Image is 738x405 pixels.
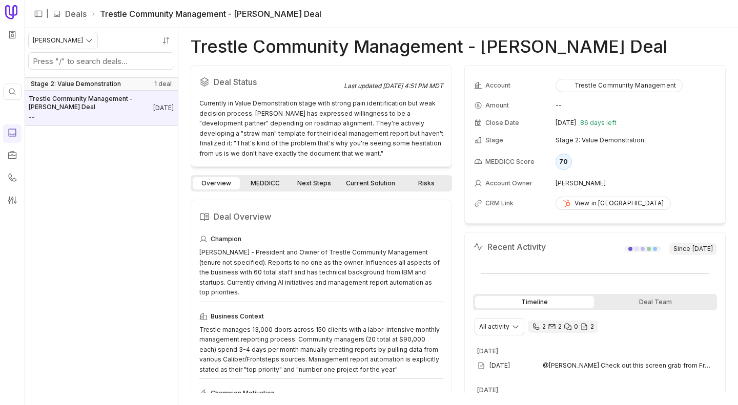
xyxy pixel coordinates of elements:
div: Champion Motivation [199,387,443,399]
a: Risks [403,177,450,189]
div: Deal Team [596,296,715,308]
a: Deals [65,8,87,20]
div: Trestle manages 13,000 doors across 150 clients with a labor-intensive monthly management reporti... [199,325,443,375]
time: [DATE] [489,361,510,370]
span: Amount [29,113,153,121]
span: Account [485,81,510,90]
button: Expand sidebar [31,6,46,22]
h2: Deal Status [199,74,344,90]
span: Trestle Community Management - [PERSON_NAME] Deal [29,95,153,111]
button: Sort by [158,33,174,48]
a: Next Steps [291,177,338,189]
span: @[PERSON_NAME] Check out this screen grab from Frontsteps' website attached [URL][DOMAIN_NAME] [543,361,713,370]
span: Stage [485,136,503,144]
time: [DATE] [477,347,498,355]
a: Overview [193,177,240,189]
time: [DATE] [692,245,713,253]
span: | [46,8,49,20]
span: Close Date [485,119,519,127]
a: View in [GEOGRAPHIC_DATA] [556,197,671,210]
h2: Recent Activity [473,241,546,253]
span: 1 deal [154,80,172,88]
button: Workspace [5,27,20,42]
div: 70 [556,154,572,170]
span: Stage 2: Value Demonstration [31,80,121,88]
span: Amount [485,101,509,110]
button: Trestle Community Management [556,79,683,92]
span: Account Owner [485,179,532,187]
span: MEDDICC Score [485,158,535,166]
span: 86 days left [580,119,617,127]
a: Current Solution [340,177,401,189]
time: [DATE] [477,386,498,394]
div: Trestle Community Management [562,81,676,90]
nav: Deals [25,28,178,405]
a: Trestle Community Management - [PERSON_NAME] Deal--[DATE] [25,91,178,125]
td: [PERSON_NAME] [556,175,716,191]
td: -- [556,97,716,114]
h1: Trestle Community Management - [PERSON_NAME] Deal [191,40,667,53]
h2: Deal Overview [199,208,443,225]
input: Search deals by name [29,53,174,69]
div: Currently in Value Demonstration stage with strong pain identification but weak decision process.... [199,98,443,158]
div: Champion [199,233,443,245]
div: 2 calls and 2 email threads [528,321,598,333]
span: Since [669,243,717,255]
time: Deal Close Date [153,104,174,112]
div: Timeline [475,296,594,308]
span: CRM Link [485,199,514,207]
div: Business Context [199,310,443,323]
time: [DATE] 4:51 PM MDT [383,82,443,90]
time: [DATE] [556,119,576,127]
div: [PERSON_NAME] - President and Owner of Trestle Community Management (tenure not specified). Repor... [199,247,443,297]
li: Trestle Community Management - [PERSON_NAME] Deal [91,8,321,20]
td: Stage 2: Value Demonstration [556,132,716,148]
a: MEDDICC [242,177,289,189]
div: Last updated [344,82,443,90]
div: View in [GEOGRAPHIC_DATA] [562,199,664,207]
